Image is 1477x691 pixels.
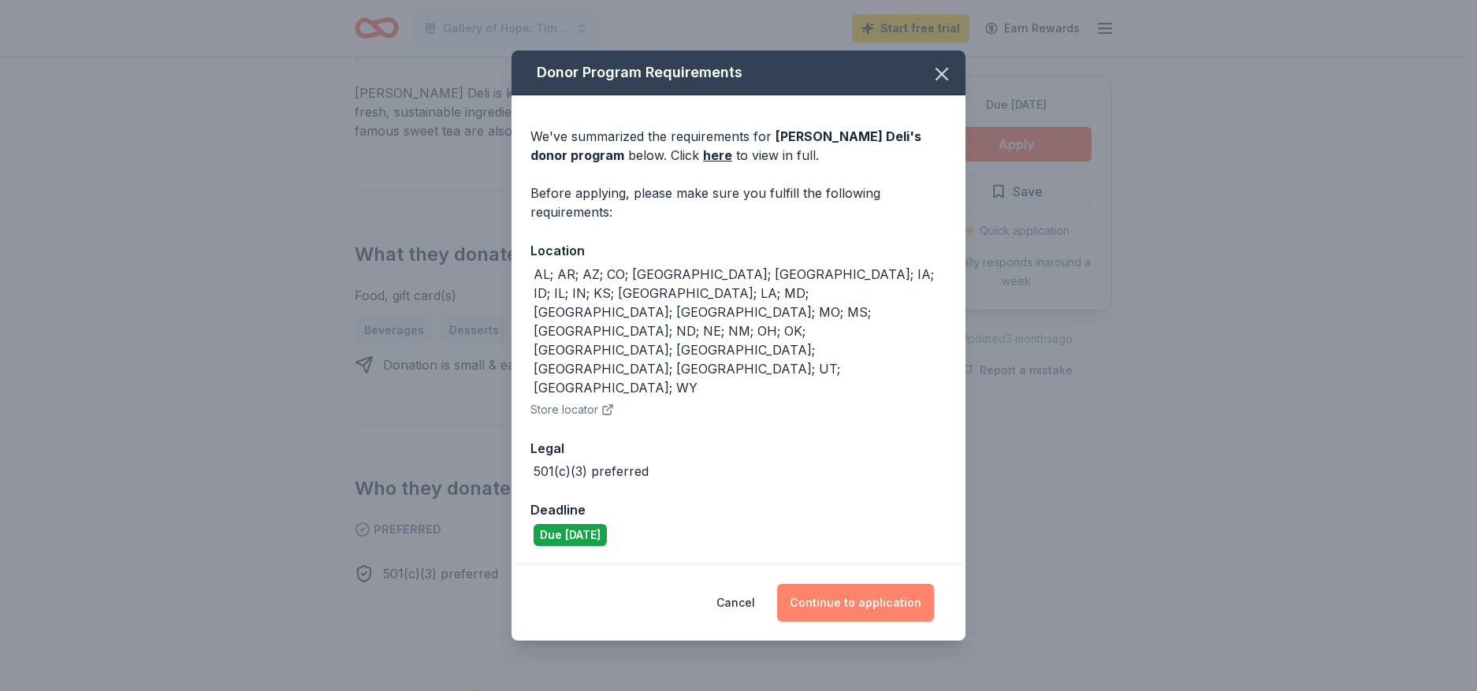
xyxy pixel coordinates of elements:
[530,438,947,459] div: Legal
[534,462,649,481] div: 501(c)(3) preferred
[530,240,947,261] div: Location
[777,584,934,622] button: Continue to application
[534,524,607,546] div: Due [DATE]
[530,500,947,520] div: Deadline
[512,50,965,95] div: Donor Program Requirements
[534,265,947,397] div: AL; AR; AZ; CO; [GEOGRAPHIC_DATA]; [GEOGRAPHIC_DATA]; IA; ID; IL; IN; KS; [GEOGRAPHIC_DATA]; LA; ...
[530,127,947,165] div: We've summarized the requirements for below. Click to view in full.
[703,146,732,165] a: here
[530,184,947,221] div: Before applying, please make sure you fulfill the following requirements:
[716,584,755,622] button: Cancel
[530,400,614,419] button: Store locator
